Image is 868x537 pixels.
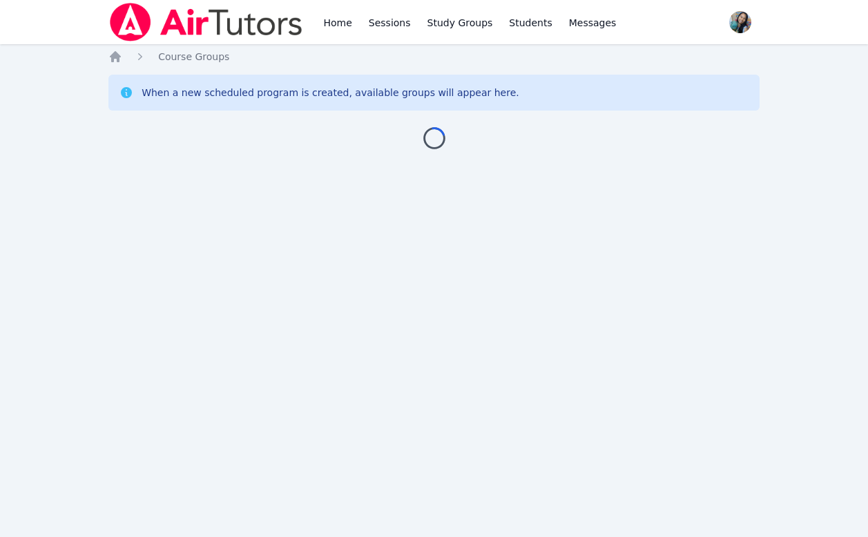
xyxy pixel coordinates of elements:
div: When a new scheduled program is created, available groups will appear here. [142,86,519,100]
span: Course Groups [158,51,229,62]
nav: Breadcrumb [108,50,760,64]
span: Messages [569,16,617,30]
a: Course Groups [158,50,229,64]
img: Air Tutors [108,3,304,41]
